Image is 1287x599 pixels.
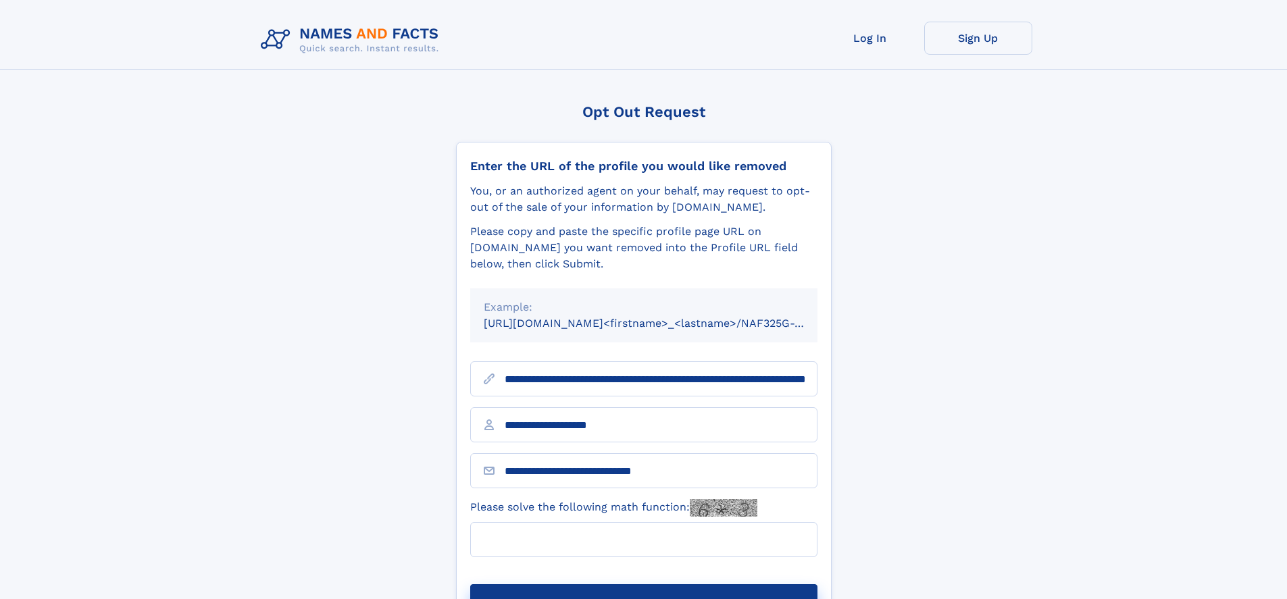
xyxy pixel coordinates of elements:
div: Please copy and paste the specific profile page URL on [DOMAIN_NAME] you want removed into the Pr... [470,224,817,272]
div: Opt Out Request [456,103,832,120]
img: Logo Names and Facts [255,22,450,58]
small: [URL][DOMAIN_NAME]<firstname>_<lastname>/NAF325G-xxxxxxxx [484,317,843,330]
a: Log In [816,22,924,55]
label: Please solve the following math function: [470,499,757,517]
div: Enter the URL of the profile you would like removed [470,159,817,174]
div: Example: [484,299,804,315]
div: You, or an authorized agent on your behalf, may request to opt-out of the sale of your informatio... [470,183,817,215]
a: Sign Up [924,22,1032,55]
